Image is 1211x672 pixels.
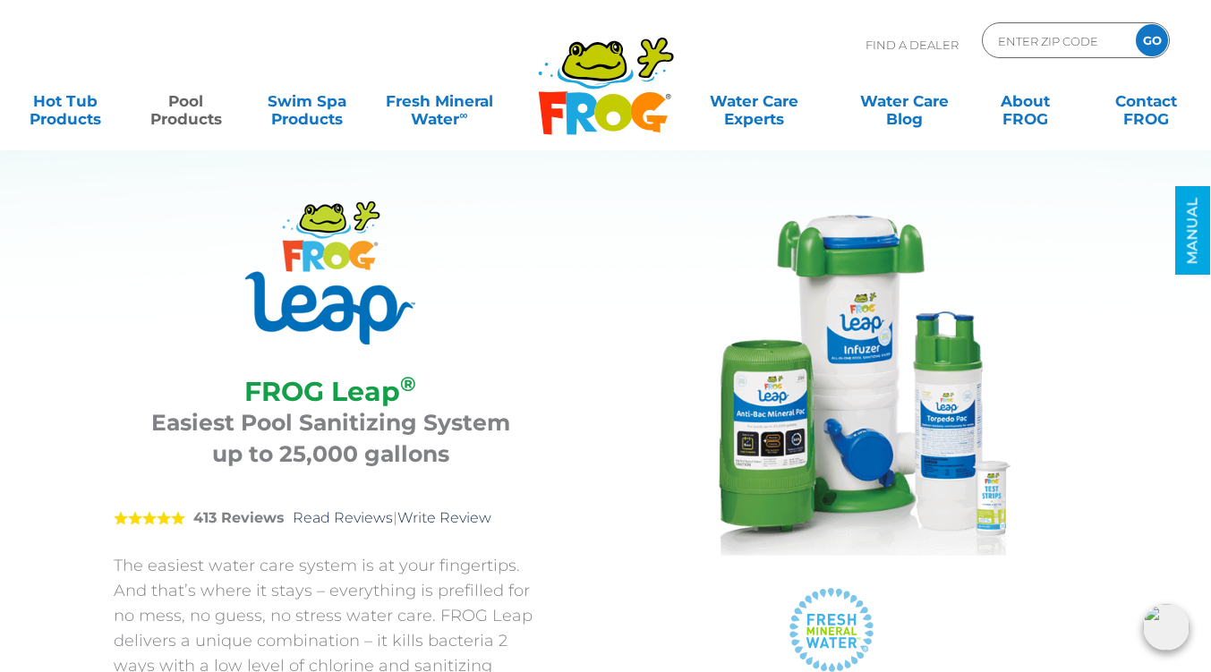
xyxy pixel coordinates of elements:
[459,108,467,122] sup: ∞
[139,83,233,119] a: PoolProducts
[18,83,112,119] a: Hot TubProducts
[136,407,525,470] h3: Easiest Pool Sanitizing System up to 25,000 gallons
[245,201,415,345] img: Product Logo
[193,509,285,526] strong: 413 Reviews
[380,83,498,119] a: Fresh MineralWater∞
[678,83,831,119] a: Water CareExperts
[260,83,354,119] a: Swim SpaProducts
[978,83,1072,119] a: AboutFROG
[397,509,491,526] a: Write Review
[857,83,951,119] a: Water CareBlog
[293,509,393,526] a: Read Reviews
[1143,604,1190,651] img: openIcon
[996,28,1117,54] input: Zip Code Form
[1175,187,1210,276] a: MANUAL
[1136,24,1168,56] input: GO
[1099,83,1193,119] a: ContactFROG
[136,376,525,407] h2: FROG Leap
[866,22,959,67] p: Find A Dealer
[400,371,416,396] sup: ®
[114,511,185,525] span: 5
[114,483,548,553] div: |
